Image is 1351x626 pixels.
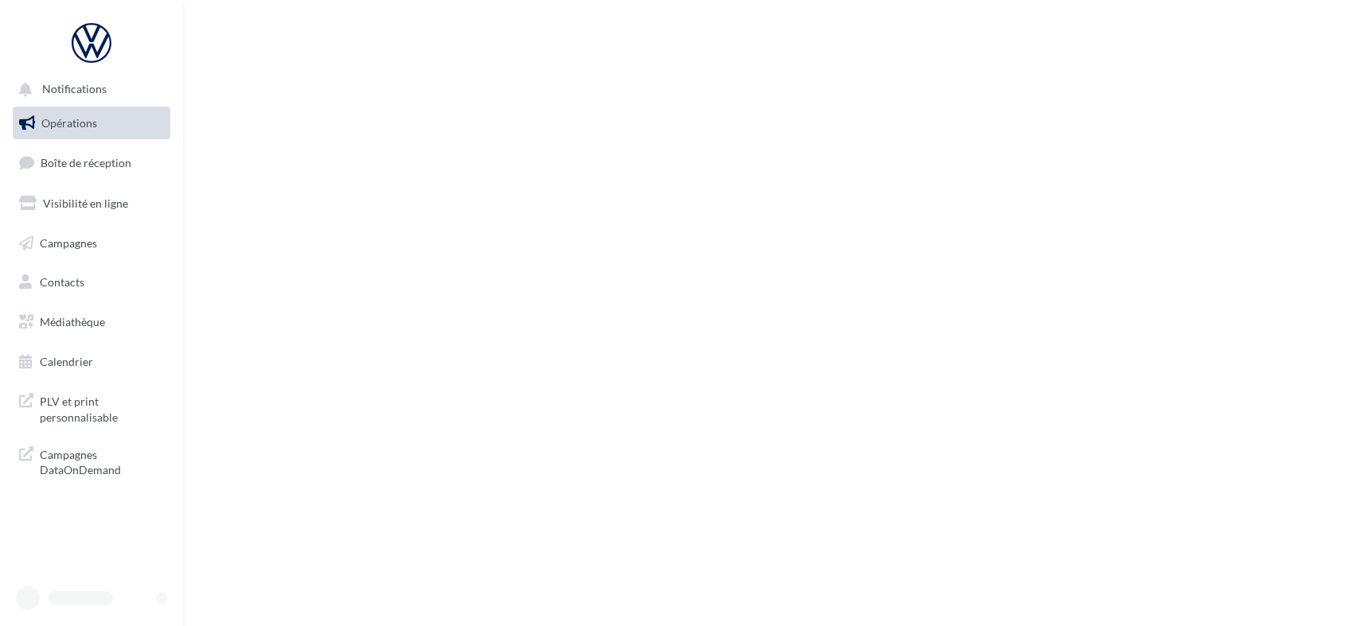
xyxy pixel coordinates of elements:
a: Boîte de réception [10,146,173,180]
span: PLV et print personnalisable [40,391,164,425]
span: Campagnes DataOnDemand [40,444,164,478]
a: PLV et print personnalisable [10,384,173,431]
span: Médiathèque [40,315,105,329]
a: Campagnes DataOnDemand [10,437,173,484]
span: Visibilité en ligne [43,196,128,210]
span: Opérations [41,116,97,130]
a: Contacts [10,266,173,299]
a: Opérations [10,107,173,140]
a: Campagnes [10,227,173,260]
span: Contacts [40,275,84,289]
a: Calendrier [10,345,173,379]
span: Campagnes [40,235,97,249]
span: Calendrier [40,355,93,368]
a: Médiathèque [10,305,173,339]
span: Boîte de réception [41,156,131,169]
span: Notifications [42,83,107,96]
a: Visibilité en ligne [10,187,173,220]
